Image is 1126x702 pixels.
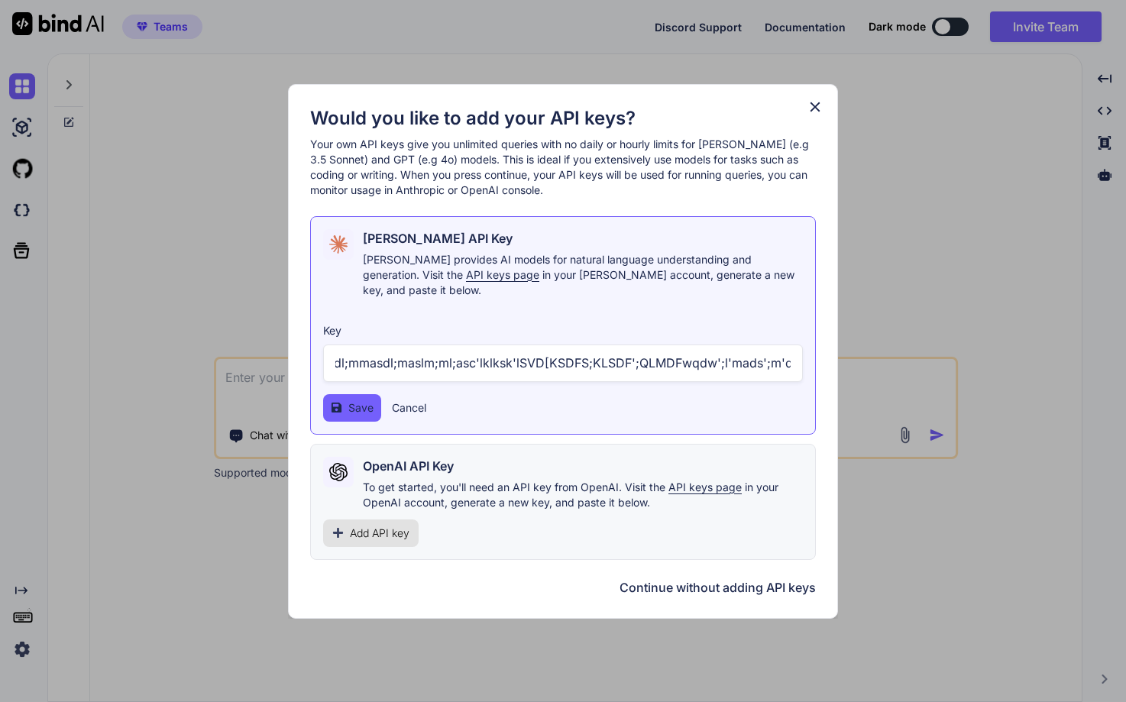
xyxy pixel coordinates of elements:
h2: OpenAI API Key [363,457,454,475]
p: Your own API keys give you unlimited queries with no daily or hourly limits for [PERSON_NAME] (e.... [310,137,816,198]
h3: Key [323,323,803,338]
button: Continue without adding API keys [620,578,816,597]
p: [PERSON_NAME] provides AI models for natural language understanding and generation. Visit the in ... [363,252,803,298]
span: API keys page [668,480,742,493]
h1: Would you like to add your API keys? [310,106,816,131]
span: API keys page [466,268,539,281]
h2: [PERSON_NAME] API Key [363,229,513,247]
span: Add API key [350,526,409,541]
button: Cancel [392,400,426,416]
p: To get started, you'll need an API key from OpenAI. Visit the in your OpenAI account, generate a ... [363,480,803,510]
input: Enter API Key [323,345,803,382]
span: Save [348,400,374,416]
button: Save [323,394,381,422]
